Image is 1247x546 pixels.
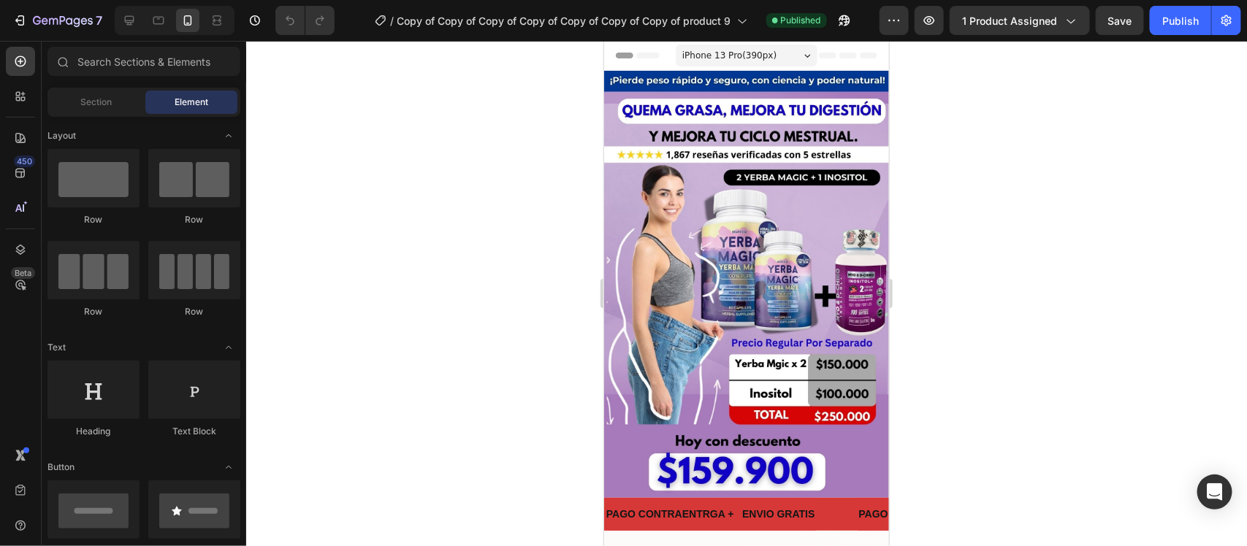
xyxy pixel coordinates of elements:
[11,267,35,279] div: Beta
[14,155,35,167] div: 450
[1162,13,1199,28] div: Publish
[148,425,240,438] div: Text Block
[148,213,240,226] div: Row
[1108,15,1132,27] span: Save
[47,341,66,354] span: Text
[781,14,821,27] span: Published
[1150,6,1211,35] button: Publish
[391,13,394,28] span: /
[175,96,208,109] span: Element
[217,336,240,359] span: Toggle open
[1096,6,1144,35] button: Save
[148,305,240,318] div: Row
[217,455,240,479] span: Toggle open
[275,6,335,35] div: Undo/Redo
[255,464,464,482] p: PAGO CONTRAENTRGA + ENVIO GRATIS
[47,461,75,474] span: Button
[47,425,140,438] div: Heading
[397,13,731,28] span: Copy of Copy of Copy of Copy of Copy of Copy of Copy of product 9
[950,6,1090,35] button: 1 product assigned
[962,13,1057,28] span: 1 product assigned
[47,213,140,226] div: Row
[47,47,240,76] input: Search Sections & Elements
[6,6,109,35] button: 7
[96,12,102,29] p: 7
[47,129,76,142] span: Layout
[47,305,140,318] div: Row
[604,41,889,546] iframe: Design area
[1197,474,1232,510] div: Open Intercom Messenger
[217,124,240,147] span: Toggle open
[81,96,113,109] span: Section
